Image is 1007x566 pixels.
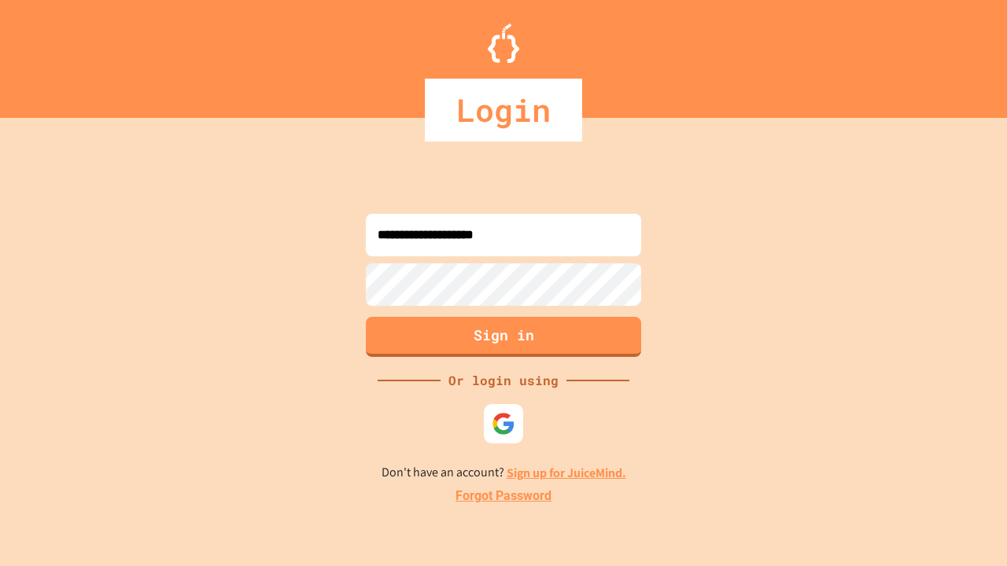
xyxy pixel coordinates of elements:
div: Or login using [441,371,566,390]
iframe: chat widget [941,503,991,550]
img: Logo.svg [488,24,519,63]
button: Sign in [366,317,641,357]
p: Don't have an account? [382,463,626,483]
div: Login [425,79,582,141]
img: google-icon.svg [492,412,515,436]
iframe: chat widget [876,435,991,502]
a: Sign up for JuiceMind. [507,465,626,481]
a: Forgot Password [456,487,551,505]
